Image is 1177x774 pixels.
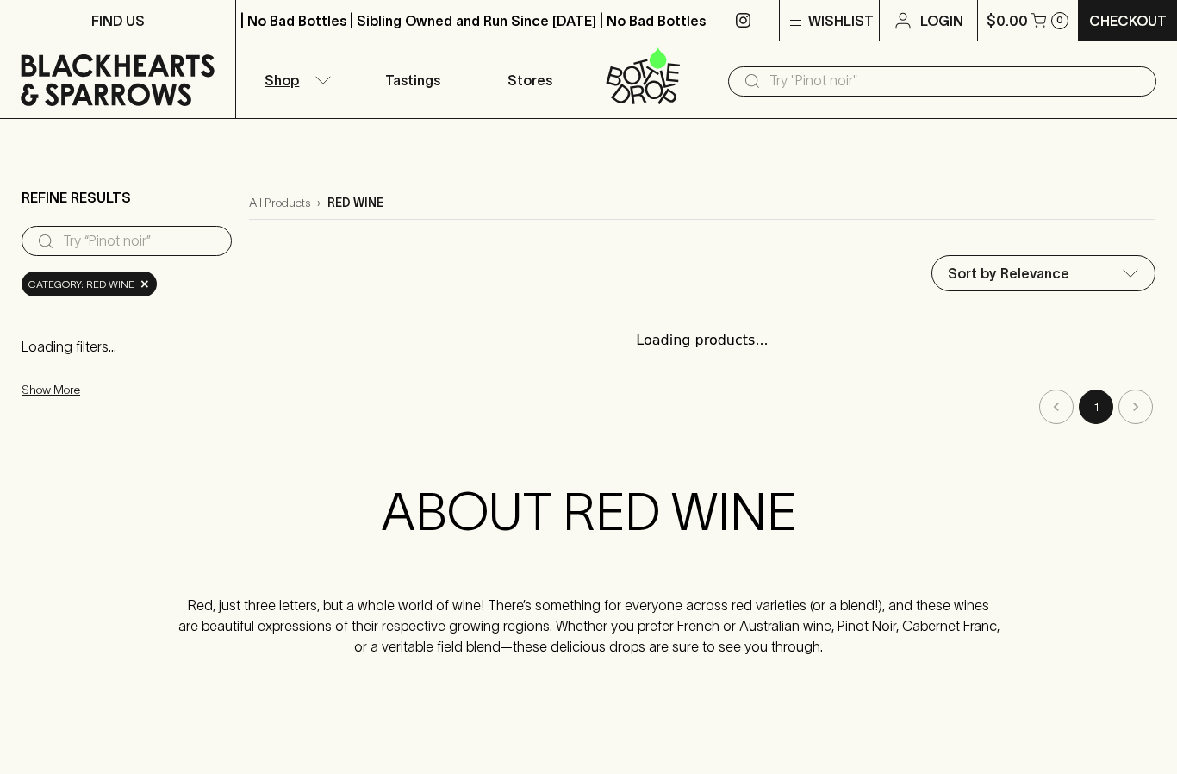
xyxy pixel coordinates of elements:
[317,194,321,212] p: ›
[28,276,134,293] span: Category: red wine
[932,256,1155,290] div: Sort by Relevance
[22,372,247,408] button: Show More
[22,336,232,357] p: Loading filters...
[140,275,150,293] span: ×
[177,481,1000,543] h2: ABOUT RED WINE
[471,41,588,118] a: Stores
[1056,16,1063,25] p: 0
[808,10,874,31] p: Wishlist
[177,595,1000,657] p: Red, just three letters, but a whole world of wine! There’s something for everyone across red var...
[327,194,383,212] p: red wine
[63,228,218,255] input: Try “Pinot noir”
[265,70,299,91] p: Shop
[508,70,552,91] p: Stores
[91,10,145,31] p: FIND US
[385,70,440,91] p: Tastings
[236,41,353,118] button: Shop
[769,67,1143,95] input: Try "Pinot noir"
[354,41,471,118] a: Tastings
[249,194,310,212] a: All Products
[249,390,1155,424] nav: pagination navigation
[1089,10,1167,31] p: Checkout
[920,10,963,31] p: Login
[22,187,131,208] p: Refine Results
[987,10,1028,31] p: $0.00
[1079,390,1113,424] button: page 1
[948,263,1069,284] p: Sort by Relevance
[249,313,1155,368] div: Loading products...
